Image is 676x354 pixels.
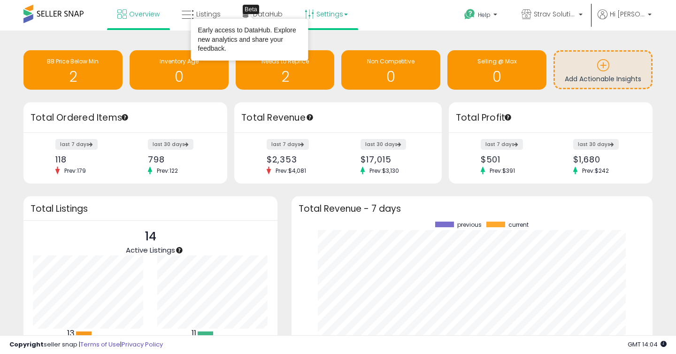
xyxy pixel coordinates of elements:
div: $2,353 [267,154,331,164]
a: Help [457,1,507,31]
span: 2025-09-8 14:04 GMT [628,340,667,349]
h1: 0 [346,69,436,85]
div: Tooltip anchor [243,5,259,14]
a: Add Actionable Insights [555,52,651,88]
label: last 7 days [55,139,98,150]
span: Selling @ Max [477,57,517,65]
h3: Total Revenue [241,111,435,124]
a: Hi [PERSON_NAME] [598,9,652,31]
div: Tooltip anchor [504,113,512,122]
div: $17,015 [361,154,425,164]
span: Prev: $4,081 [271,167,311,175]
a: Needs to Reprice 2 [236,50,335,90]
span: BB Price Below Min [47,57,99,65]
h1: 0 [452,69,542,85]
div: Tooltip anchor [175,246,184,254]
div: 118 [55,154,118,164]
label: last 7 days [481,139,523,150]
span: Prev: 179 [60,167,91,175]
label: last 30 days [148,139,193,150]
span: Non Competitive [367,57,415,65]
a: BB Price Below Min 2 [23,50,123,90]
div: Early access to DataHub. Explore new analytics and share your feedback. [198,26,301,54]
strong: Copyright [9,340,44,349]
span: Strav Solutions LLC [534,9,576,19]
a: Non Competitive 0 [341,50,440,90]
span: Hi [PERSON_NAME] [610,9,645,19]
label: last 30 days [361,139,406,150]
span: DataHub [253,9,283,19]
b: 11 [192,328,196,339]
h3: Total Revenue - 7 days [299,205,645,212]
label: last 30 days [573,139,619,150]
span: Add Actionable Insights [565,74,641,84]
div: seller snap | | [9,340,163,349]
p: 14 [126,228,175,246]
span: Overview [129,9,160,19]
label: last 7 days [267,139,309,150]
div: 798 [148,154,211,164]
a: Selling @ Max 0 [447,50,546,90]
h3: Total Profit [456,111,645,124]
a: Privacy Policy [122,340,163,349]
span: Needs to Reprice [261,57,309,65]
a: Inventory Age 0 [130,50,229,90]
h1: 0 [134,69,224,85]
span: Prev: $242 [577,167,614,175]
h3: Total Ordered Items [31,111,220,124]
span: current [508,222,529,228]
span: Listings [196,9,221,19]
div: $1,680 [573,154,636,164]
span: Prev: 122 [152,167,183,175]
span: Prev: $391 [485,167,520,175]
div: $501 [481,154,544,164]
span: Active Listings [126,245,175,255]
h3: Total Listings [31,205,270,212]
a: Terms of Use [80,340,120,349]
span: previous [457,222,482,228]
h1: 2 [240,69,330,85]
span: Prev: $3,130 [365,167,404,175]
span: Inventory Age [160,57,199,65]
div: Tooltip anchor [121,113,129,122]
h1: 2 [28,69,118,85]
span: Help [478,11,491,19]
i: Get Help [464,8,476,20]
b: 13 [67,328,75,339]
div: Tooltip anchor [306,113,314,122]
